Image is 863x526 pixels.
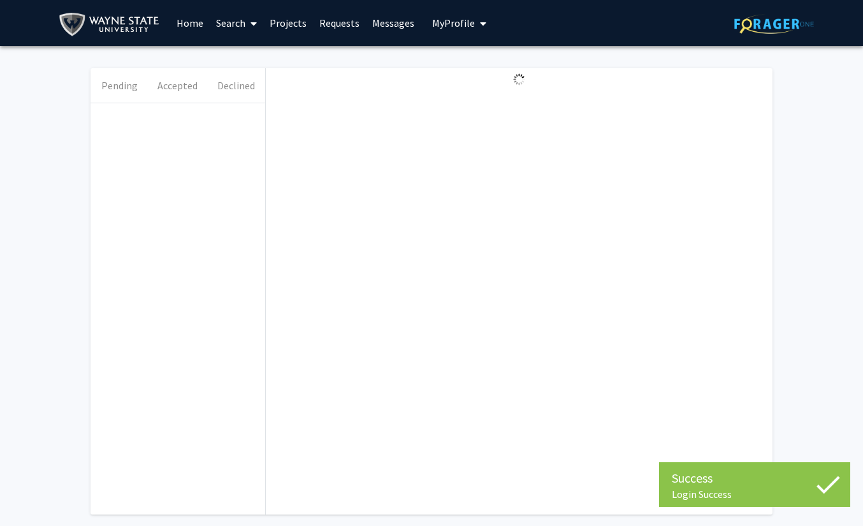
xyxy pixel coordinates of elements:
a: Home [170,1,210,45]
a: Search [210,1,263,45]
a: Messages [366,1,421,45]
span: My Profile [432,17,475,29]
img: Loading [508,68,530,91]
img: ForagerOne Logo [734,14,814,34]
button: Declined [207,68,265,103]
a: Requests [313,1,366,45]
div: Success [672,469,838,488]
button: Accepted [149,68,207,103]
a: Projects [263,1,313,45]
div: Login Success [672,488,838,500]
iframe: Chat [809,469,853,516]
img: Wayne State University Logo [59,10,165,39]
button: Pending [91,68,149,103]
